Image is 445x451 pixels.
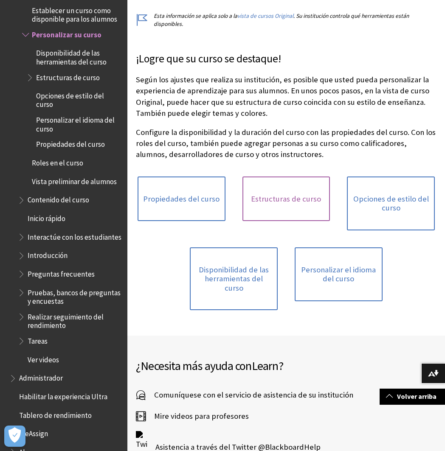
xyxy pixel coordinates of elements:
[190,247,278,311] a: Disponibilidad de las herramientas del curso
[295,247,383,301] a: Personalizar el idioma del curso
[136,410,249,423] a: Mire videos para profesores
[136,127,437,160] p: Configure la disponibilidad y la duración del curso con las propiedades del curso. Con los roles ...
[28,230,121,241] span: Interactúe con los estudiantes
[36,70,100,82] span: Estructuras de curso
[28,211,65,223] span: Inicio rápido
[4,426,25,447] button: Open Preferences
[136,51,437,67] p: ¡Logre que su curso se destaque!
[19,371,63,383] span: Administrador
[15,427,48,438] span: SafeAssign
[136,389,353,401] a: Comuníquese con el servicio de asistencia de su institución
[252,358,279,373] span: Learn
[28,286,121,305] span: Pruebas, bancos de preguntas y encuestas
[32,28,101,39] span: Personalizar su curso
[28,249,68,260] span: Introducción
[19,408,92,420] span: Tablero de rendimiento
[28,310,121,330] span: Realizar seguimiento del rendimiento
[242,176,330,221] a: Estructuras de curso
[146,389,353,401] span: Comuníquese con el servicio de asistencia de su institución
[237,12,293,20] a: vista de cursos Original
[146,410,249,423] span: Mire videos para profesores
[347,176,435,230] a: Opciones de estilo del curso
[380,389,445,404] a: Volver arriba
[28,353,59,364] span: Ver videos
[136,357,437,375] h2: ¿Necesita más ayuda con ?
[138,176,225,221] a: Propiedades del curso
[19,389,107,401] span: Habilitar la experiencia Ultra
[36,46,121,66] span: Disponibilidad de las herramientas del curso
[28,267,95,278] span: Preguntas frecuentes
[32,174,117,186] span: Vista preliminar de alumnos
[32,156,83,167] span: Roles en el curso
[32,3,121,23] span: Establecer un curso como disponible para los alumnos
[28,193,89,204] span: Contenido del curso
[36,137,105,149] span: Propiedades del curso
[28,334,48,345] span: Tareas
[136,74,437,119] p: Según los ajustes que realiza su institución, es posible que usted pueda personalizar la experien...
[36,113,121,133] span: Personalizar el idioma del curso
[36,89,121,109] span: Opciones de estilo del curso
[136,12,437,28] p: Esta información se aplica solo a la . Su institución controla qué herramientas están disponibles.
